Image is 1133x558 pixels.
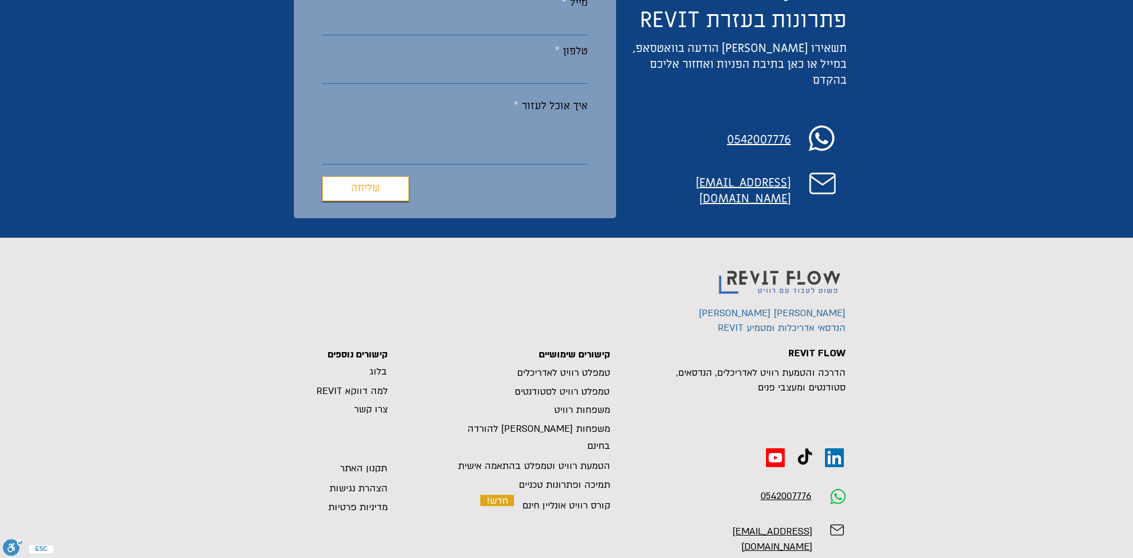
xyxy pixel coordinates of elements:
a: צרו קשר [354,403,388,416]
span: [PERSON_NAME] [PERSON_NAME] הנדסאי אדריכלות ומטמיע REVIT [699,307,846,334]
span: שליחה [351,180,380,197]
span: קישורים נוספים [328,348,388,361]
span: 0542007776 [727,132,791,147]
span: הדרכה והטמעת רוויט לאדריכלים, הנדסאים, סטודנטים ומעצבי פנים [676,366,846,394]
span: REVIT FLOW [788,347,846,360]
a: Chat [797,122,847,154]
a: הצהרת נגישות [329,482,388,495]
a: 0542007776 [761,490,811,503]
img: TikTok [795,448,814,467]
a: [EMAIL_ADDRESS][DOMAIN_NAME] [732,525,813,553]
a: טמפלט רוויט לסטודנטים [515,385,610,398]
span: חדש! [487,494,508,507]
a: משפחות [PERSON_NAME] להורדה בחינם [467,422,610,452]
label: איך אוכל לעזור [322,101,588,111]
a: [EMAIL_ADDRESS][DOMAIN_NAME] [696,176,791,206]
img: LinkedIn [825,448,844,467]
span: [EMAIL_ADDRESS][DOMAIN_NAME] [696,175,791,206]
span: תשאירו [PERSON_NAME] הודעה בוואטסאפ, במייל או כאן בתיבת הפניות ואחזור אליכם בהקדם [633,41,847,88]
a: טמפלט רוויט לאדריכלים [517,366,610,379]
a: בלוג [369,365,387,378]
a: למה דווקא REVIT [316,385,388,398]
span: קישורים שימושיים [539,348,610,361]
button: שליחה [322,176,409,201]
a: הטמעת רוויט וטמפלט בהתאמה אישית [458,459,610,472]
a: תמיכה ופתרונות טכניים [519,478,610,491]
a: 0542007776 [727,133,791,147]
img: Revit flow logo פשוט לעבוד עם רוויט [710,252,851,302]
label: טלפון [322,46,588,57]
a: מדיניות פרטיות [328,501,388,514]
img: Youtube [766,448,785,467]
a: Mail [809,171,836,196]
a: תקנון האתר [340,462,387,475]
a: קורס רוויט אונליין חינם [522,499,610,512]
ul: סרגל קישורים לרשתות חברתיות [766,448,844,467]
a: משפחות רוויט [554,403,610,416]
